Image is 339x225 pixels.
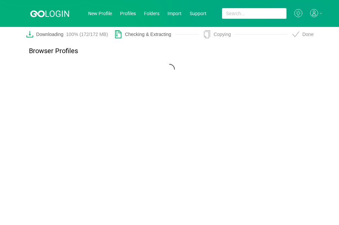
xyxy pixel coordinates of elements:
a: Import [167,11,182,16]
i: icon: download [26,30,34,38]
i: icon: check [292,30,300,38]
i: icon: loading [164,64,175,75]
p: Browser Profiles [29,47,78,55]
a: Support [190,11,206,16]
div: 100% (172/172 MB) [66,32,108,37]
a: Folders [144,11,159,16]
div: Downloading [36,30,112,38]
a: Profiles [120,11,136,16]
input: Search... [222,8,287,19]
i: icon: file-zip [114,30,122,38]
div: Done [302,30,313,38]
a: New Profile [88,11,112,16]
div: Copying [214,30,235,38]
div: Checking & Extracting [125,30,175,38]
i: icon: copy [203,30,211,38]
